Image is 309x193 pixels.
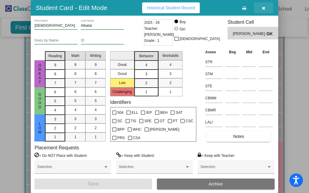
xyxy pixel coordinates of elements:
[173,117,177,125] span: PT
[37,122,43,134] span: Low
[144,26,174,38] span: Teacher: [PERSON_NAME]
[224,49,241,55] th: Beg
[54,98,56,104] span: 5
[54,80,56,86] span: 7
[241,49,257,55] th: Mid
[139,53,153,59] span: Behavior
[75,107,77,113] span: 4
[116,152,155,158] label: = Keep with Student:
[54,107,56,113] span: 4
[205,70,222,79] input: assessment
[179,19,186,25] div: Boy
[37,92,43,109] span: Good
[95,98,97,104] span: 5
[160,109,168,116] span: BEH
[160,117,165,125] span: OT
[54,62,56,68] span: 9
[133,134,141,142] span: CSA
[228,19,280,25] h3: Student Cell
[205,118,222,127] input: assessment
[72,53,80,58] span: Math
[34,39,78,43] input: goes by name
[88,181,99,186] span: Save
[147,5,195,10] span: Historical Student Record
[145,80,148,86] span: 2
[95,116,97,122] span: 3
[170,71,172,76] span: 3
[75,98,77,104] span: 5
[34,152,87,158] label: = Do NOT Place with Student:
[162,53,179,58] span: Workskills
[54,126,56,131] span: 2
[205,82,222,91] input: assessment
[95,134,97,140] span: 1
[95,107,97,113] span: 4
[36,4,107,11] h3: Student Card - Edit Mode
[207,131,270,142] button: Notes
[95,71,97,76] span: 8
[133,126,142,133] span: WHC
[49,53,62,59] span: Reading
[145,89,148,95] span: 1
[205,94,222,103] input: assessment
[179,26,185,32] div: Girl
[75,134,77,140] span: 1
[132,109,138,116] span: ELL
[257,49,274,55] th: End
[75,62,77,67] span: 9
[34,179,152,189] button: Save
[170,80,172,86] span: 2
[170,89,172,95] span: 1
[37,63,43,84] span: Great
[117,109,123,116] span: 504
[75,116,77,122] span: 3
[144,20,160,26] span: 2025 - 26
[209,182,223,186] span: Archive
[198,152,235,158] label: = Keep with Teacher:
[117,117,123,125] span: SC
[204,49,224,55] th: Asses
[180,35,220,42] span: [DEMOGRAPHIC_DATA]
[233,31,266,37] span: [PERSON_NAME]
[266,31,275,37] span: GK
[75,125,77,131] span: 2
[95,62,97,67] span: 9
[54,117,56,122] span: 3
[144,38,159,44] span: Grade : 1
[144,117,151,125] span: SPE
[142,2,200,13] button: Historical Student Record
[34,145,79,151] label: Placement Requests
[145,62,148,68] span: 4
[157,179,275,189] button: Archive
[75,89,77,95] span: 6
[54,89,56,95] span: 6
[170,62,172,67] span: 4
[233,134,244,139] span: Notes
[75,80,77,86] span: 7
[205,106,222,115] input: assessment
[186,117,193,125] span: CSC
[95,80,97,86] span: 7
[95,89,97,95] span: 6
[145,71,148,77] span: 3
[117,126,125,133] span: BPP
[131,117,136,125] span: TIS
[150,126,180,133] span: [PERSON_NAME]
[146,109,152,116] span: IEP
[110,99,131,105] label: Identifiers
[95,125,97,131] span: 2
[75,71,77,76] span: 8
[205,58,222,67] input: assessment
[54,71,56,77] span: 8
[54,134,56,140] span: 1
[117,134,125,142] span: PRS
[90,53,101,58] span: Writing
[176,109,182,116] span: SAT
